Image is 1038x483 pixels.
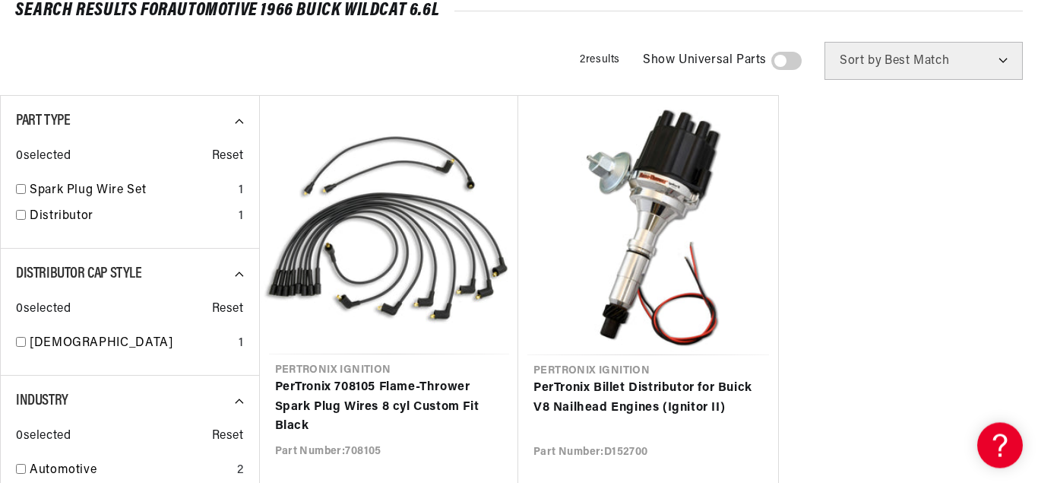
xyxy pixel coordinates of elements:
a: Automotive [30,461,231,481]
span: 0 selected [16,147,71,167]
select: Sort by [824,42,1023,80]
a: Spark Plug Wire Set [30,181,233,201]
div: 1 [239,207,244,227]
span: 0 selected [16,300,71,319]
a: PerTronix 708105 Flame-Thrower Spark Plug Wires 8 cyl Custom Fit Black [275,378,504,437]
span: Show Universal Parts [643,51,767,71]
div: 1 [239,334,244,354]
span: Reset [212,300,244,319]
span: Distributor Cap Style [16,266,142,281]
span: Reset [212,427,244,446]
span: Reset [212,147,244,167]
span: Part Type [16,113,70,129]
a: Distributor [30,207,233,227]
span: 0 selected [16,427,71,446]
a: [DEMOGRAPHIC_DATA] [30,334,233,354]
div: SEARCH RESULTS FOR Automotive 1966 Buick Wildcat 6.6L [15,3,1023,18]
span: 2 results [580,54,620,65]
div: 1 [239,181,244,201]
span: Industry [16,393,68,408]
a: PerTronix Billet Distributor for Buick V8 Nailhead Engines (Ignitor II) [533,379,763,418]
div: 2 [237,461,244,481]
span: Sort by [840,55,881,67]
